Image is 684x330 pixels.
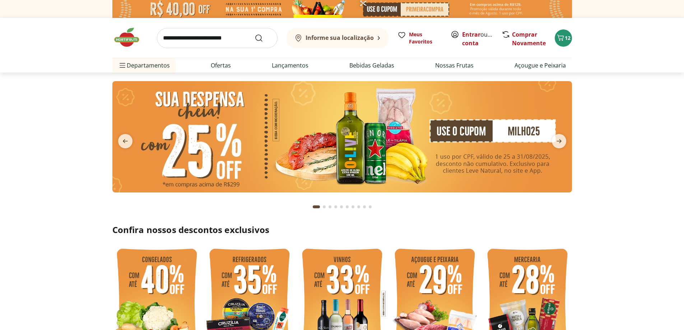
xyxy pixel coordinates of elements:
[112,224,572,236] h2: Confira nossos descontos exclusivos
[350,198,356,215] button: Go to page 7 from fs-carousel
[356,198,362,215] button: Go to page 8 from fs-carousel
[462,30,494,47] span: ou
[112,27,148,48] img: Hortifruti
[286,28,389,48] button: Informe sua localização
[255,34,272,42] button: Submit Search
[367,198,373,215] button: Go to page 10 from fs-carousel
[118,57,127,74] button: Menu
[118,57,170,74] span: Departamentos
[211,61,231,70] a: Ofertas
[327,198,333,215] button: Go to page 3 from fs-carousel
[311,198,321,215] button: Current page from fs-carousel
[409,31,442,45] span: Meus Favoritos
[397,31,442,45] a: Meus Favoritos
[272,61,308,70] a: Lançamentos
[112,134,138,148] button: previous
[512,31,546,47] a: Comprar Novamente
[546,134,572,148] button: next
[306,34,374,42] b: Informe sua localização
[565,34,571,41] span: 12
[362,198,367,215] button: Go to page 9 from fs-carousel
[344,198,350,215] button: Go to page 6 from fs-carousel
[112,81,572,192] img: cupom
[462,31,502,47] a: Criar conta
[339,198,344,215] button: Go to page 5 from fs-carousel
[157,28,278,48] input: search
[555,29,572,47] button: Carrinho
[435,61,474,70] a: Nossas Frutas
[349,61,394,70] a: Bebidas Geladas
[321,198,327,215] button: Go to page 2 from fs-carousel
[462,31,480,38] a: Entrar
[515,61,566,70] a: Açougue e Peixaria
[333,198,339,215] button: Go to page 4 from fs-carousel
